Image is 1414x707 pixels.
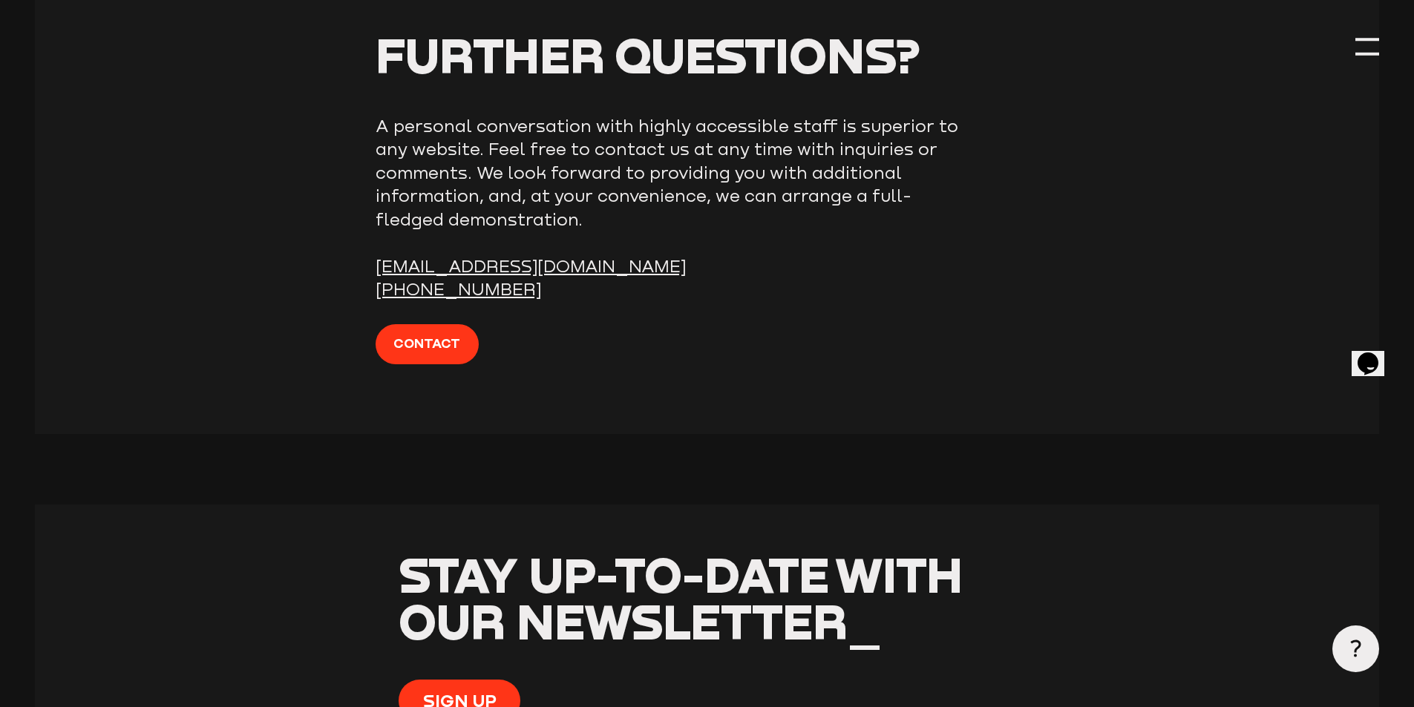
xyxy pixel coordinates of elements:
[399,545,963,650] span: Stay up-to-date with our
[517,592,882,650] span: Newsletter_
[376,114,969,231] p: A personal conversation with highly accessible staff is superior to any website. Feel free to con...
[376,279,541,299] a: [PHONE_NUMBER]
[376,26,605,84] span: Further
[376,256,686,276] a: [EMAIL_ADDRESS][DOMAIN_NAME]
[376,324,479,364] a: CONTACT
[1352,332,1399,376] iframe: chat widget
[615,26,920,84] span: Questions?
[393,333,460,354] span: CONTACT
